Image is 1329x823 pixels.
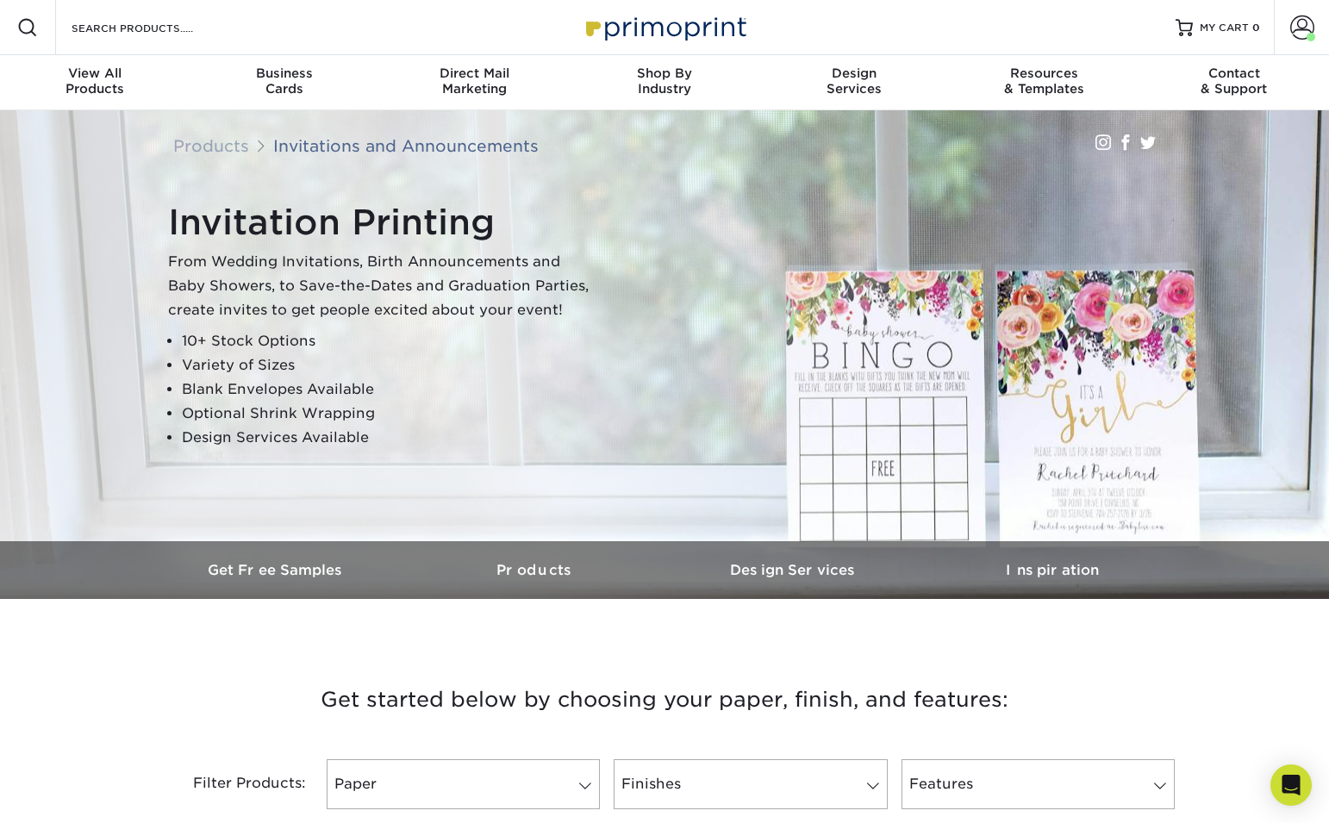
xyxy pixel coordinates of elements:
[1139,55,1329,110] a: Contact& Support
[759,65,949,97] div: Services
[273,136,539,155] a: Invitations and Announcements
[147,759,320,809] div: Filter Products:
[570,65,759,97] div: Industry
[190,55,379,110] a: BusinessCards
[327,759,600,809] a: Paper
[902,759,1175,809] a: Features
[182,426,599,450] li: Design Services Available
[614,759,887,809] a: Finishes
[70,17,238,38] input: SEARCH PRODUCTS.....
[182,353,599,377] li: Variety of Sizes
[190,65,379,81] span: Business
[664,562,923,578] h3: Design Services
[759,55,949,110] a: DesignServices
[147,541,406,599] a: Get Free Samples
[923,562,1182,578] h3: Inspiration
[923,541,1182,599] a: Inspiration
[168,202,599,243] h1: Invitation Printing
[1252,22,1260,34] span: 0
[570,55,759,110] a: Shop ByIndustry
[168,250,599,322] p: From Wedding Invitations, Birth Announcements and Baby Showers, to Save-the-Dates and Graduation ...
[1200,21,1249,35] span: MY CART
[190,65,379,97] div: Cards
[664,541,923,599] a: Design Services
[380,55,570,110] a: Direct MailMarketing
[406,541,664,599] a: Products
[570,65,759,81] span: Shop By
[380,65,570,97] div: Marketing
[173,136,249,155] a: Products
[759,65,949,81] span: Design
[1139,65,1329,97] div: & Support
[380,65,570,81] span: Direct Mail
[182,402,599,426] li: Optional Shrink Wrapping
[1139,65,1329,81] span: Contact
[406,562,664,578] h3: Products
[949,65,1139,81] span: Resources
[578,9,751,46] img: Primoprint
[182,377,599,402] li: Blank Envelopes Available
[182,329,599,353] li: 10+ Stock Options
[160,661,1169,739] h3: Get started below by choosing your paper, finish, and features:
[949,65,1139,97] div: & Templates
[1270,764,1312,806] div: Open Intercom Messenger
[147,562,406,578] h3: Get Free Samples
[949,55,1139,110] a: Resources& Templates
